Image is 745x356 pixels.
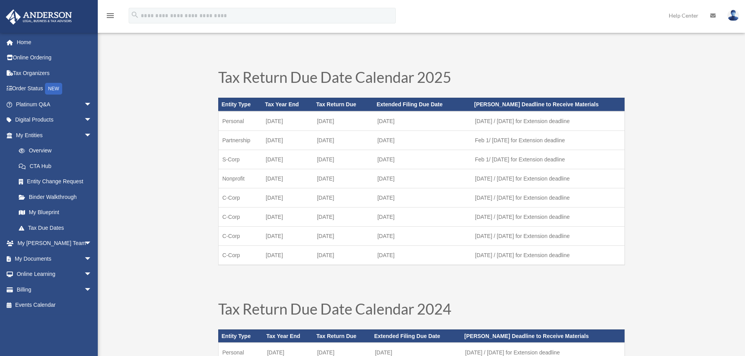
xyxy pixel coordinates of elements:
th: Extended Filing Due Date [371,329,461,343]
a: Tax Due Dates [11,220,100,236]
td: Personal [218,111,262,131]
i: search [131,11,139,19]
span: arrow_drop_down [84,97,100,113]
td: [DATE] [373,169,471,188]
td: [DATE] / [DATE] for Extension deadline [471,169,625,188]
a: Online Learningarrow_drop_down [5,267,104,282]
td: [DATE] [373,245,471,265]
td: [DATE] [262,169,313,188]
td: [DATE] [313,245,373,265]
span: arrow_drop_down [84,236,100,252]
td: [DATE] / [DATE] for Extension deadline [471,226,625,245]
td: [DATE] [313,226,373,245]
h1: Tax Return Due Date Calendar 2025 [218,70,625,88]
h1: Tax Return Due Date Calendar 2024 [218,301,625,320]
a: Events Calendar [5,297,104,313]
a: CTA Hub [11,158,104,174]
th: [PERSON_NAME] Deadline to Receive Materials [461,329,625,343]
th: Tax Return Due [313,329,371,343]
td: [DATE] [313,131,373,150]
div: NEW [45,83,62,95]
td: [DATE] [262,150,313,169]
td: [DATE] [262,131,313,150]
a: Billingarrow_drop_down [5,282,104,297]
a: menu [106,14,115,20]
td: [DATE] [262,111,313,131]
img: User Pic [727,10,739,21]
a: My [PERSON_NAME] Teamarrow_drop_down [5,236,104,251]
th: Entity Type [218,98,262,111]
img: Anderson Advisors Platinum Portal [4,9,74,25]
a: My Documentsarrow_drop_down [5,251,104,267]
td: [DATE] [373,207,471,226]
td: [DATE] [262,207,313,226]
th: Tax Return Due [313,98,373,111]
th: Tax Year End [263,329,313,343]
a: Overview [11,143,104,159]
a: Entity Change Request [11,174,104,190]
th: Entity Type [218,329,263,343]
td: C-Corp [218,188,262,207]
td: [DATE] [262,188,313,207]
span: arrow_drop_down [84,127,100,143]
td: [DATE] [313,169,373,188]
i: menu [106,11,115,20]
a: My Entitiesarrow_drop_down [5,127,104,143]
td: [DATE] [373,188,471,207]
a: Platinum Q&Aarrow_drop_down [5,97,104,112]
td: [DATE] / [DATE] for Extension deadline [471,245,625,265]
a: Online Ordering [5,50,104,66]
td: Feb 1/ [DATE] for Extension deadline [471,131,625,150]
a: My Blueprint [11,205,104,220]
td: [DATE] / [DATE] for Extension deadline [471,207,625,226]
td: [DATE] / [DATE] for Extension deadline [471,111,625,131]
span: arrow_drop_down [84,267,100,283]
a: Tax Organizers [5,65,104,81]
span: arrow_drop_down [84,112,100,128]
a: Digital Productsarrow_drop_down [5,112,104,128]
td: [DATE] [313,111,373,131]
td: [DATE] [373,150,471,169]
a: Order StatusNEW [5,81,104,97]
td: C-Corp [218,226,262,245]
td: [DATE] [313,150,373,169]
th: [PERSON_NAME] Deadline to Receive Materials [471,98,625,111]
td: [DATE] [313,188,373,207]
td: C-Corp [218,245,262,265]
a: Home [5,34,104,50]
td: Partnership [218,131,262,150]
td: [DATE] [373,111,471,131]
td: [DATE] [262,245,313,265]
td: [DATE] / [DATE] for Extension deadline [471,188,625,207]
td: S-Corp [218,150,262,169]
span: arrow_drop_down [84,282,100,298]
td: [DATE] [313,207,373,226]
td: Nonprofit [218,169,262,188]
a: Binder Walkthrough [11,189,104,205]
span: arrow_drop_down [84,251,100,267]
th: Extended Filing Due Date [373,98,471,111]
td: [DATE] [262,226,313,245]
td: Feb 1/ [DATE] for Extension deadline [471,150,625,169]
td: [DATE] [373,226,471,245]
th: Tax Year End [262,98,313,111]
td: [DATE] [373,131,471,150]
td: C-Corp [218,207,262,226]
